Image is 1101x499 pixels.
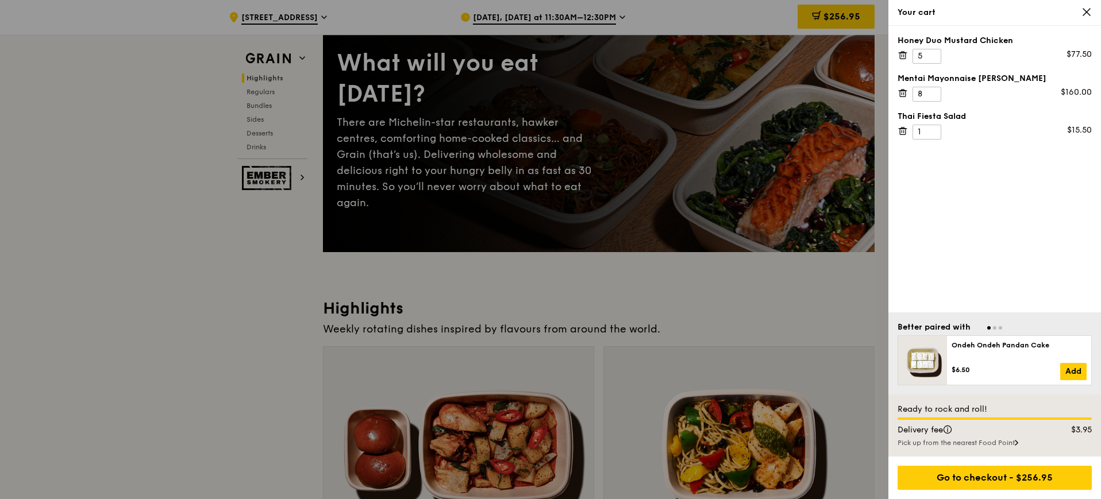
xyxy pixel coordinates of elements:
[952,365,1060,374] div: $6.50
[1067,49,1092,60] div: $77.50
[898,322,971,333] div: Better paired with
[993,326,996,330] span: Go to slide 2
[898,73,1092,84] div: Mentai Mayonnaise [PERSON_NAME]
[898,404,1092,415] div: Ready to rock and roll!
[999,326,1002,330] span: Go to slide 3
[898,438,1092,447] div: Pick up from the nearest Food Point
[1061,87,1092,98] div: $160.00
[987,326,991,330] span: Go to slide 1
[1067,125,1092,136] div: $15.50
[952,341,1087,350] div: Ondeh Ondeh Pandan Cake
[898,111,1092,122] div: Thai Fiesta Salad
[1047,424,1099,436] div: $3.95
[1060,363,1087,380] a: Add
[891,424,1047,436] div: Delivery fee
[898,7,1092,18] div: Your cart
[898,35,1092,47] div: Honey Duo Mustard Chicken
[898,466,1092,490] div: Go to checkout - $256.95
